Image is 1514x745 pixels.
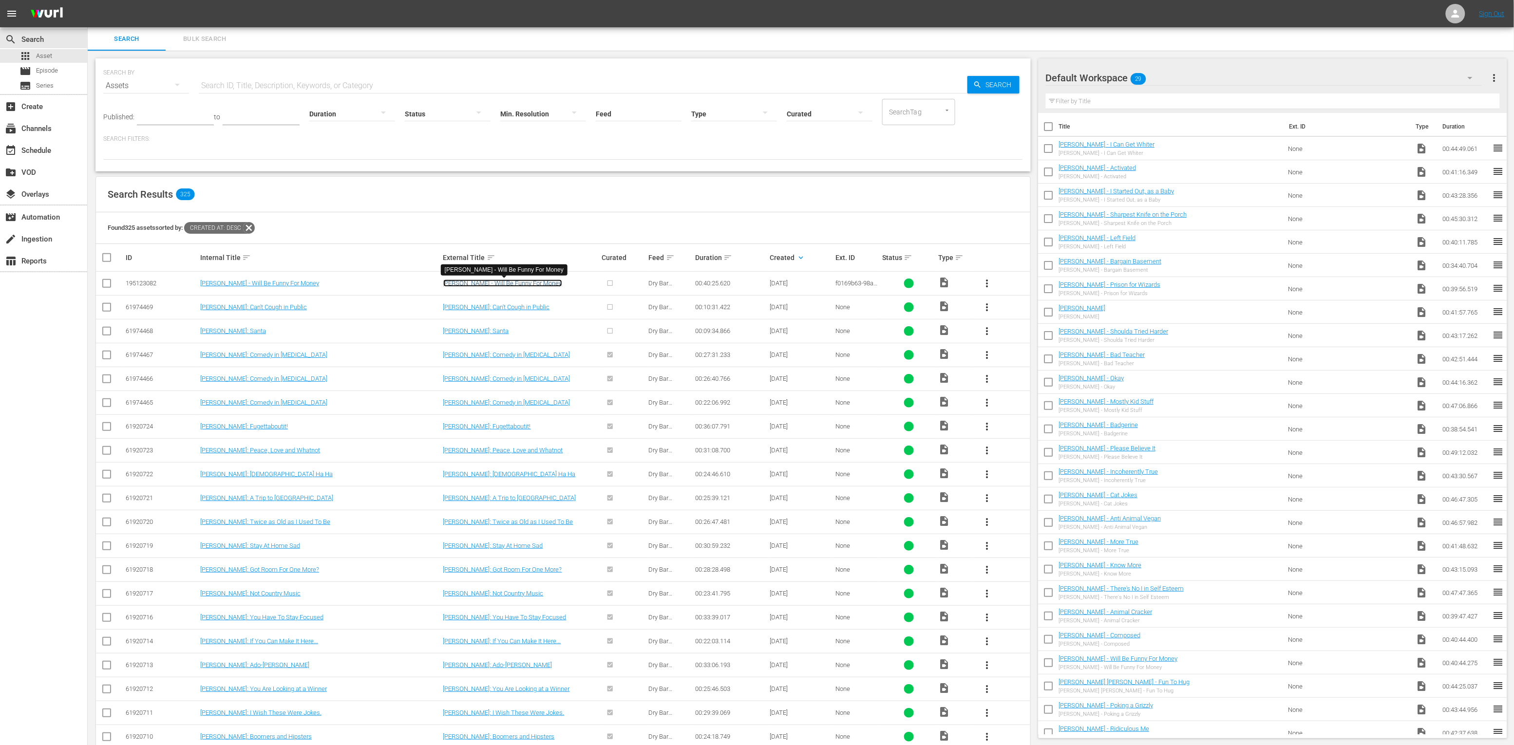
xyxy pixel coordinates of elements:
[200,542,300,549] a: [PERSON_NAME]: Stay At Home Sad
[695,494,767,502] div: 00:25:39.121
[835,375,879,382] div: None
[1059,515,1161,522] a: [PERSON_NAME] - Anti Animal Vegan
[1439,137,1493,160] td: 00:44:49.061
[103,72,189,99] div: Assets
[904,253,912,262] span: sort
[1059,678,1190,686] a: [PERSON_NAME] [PERSON_NAME] - Fun To Hug
[770,399,833,406] div: [DATE]
[200,566,319,573] a: [PERSON_NAME]: Got Room For One More?
[1439,441,1493,464] td: 00:49:12.032
[200,494,333,502] a: [PERSON_NAME]: A Trip to [GEOGRAPHIC_DATA]
[1059,211,1187,218] a: [PERSON_NAME] - Sharpest Knife on the Porch
[1493,259,1504,271] span: reorder
[1059,258,1162,265] a: [PERSON_NAME] - Bargain Basement
[1059,281,1161,288] a: [PERSON_NAME] - Prison for Wizards
[976,391,999,414] button: more_vert
[770,279,833,287] div: [DATE]
[1439,184,1493,207] td: 00:43:28.356
[938,491,950,503] span: Video
[1493,236,1504,247] span: reorder
[443,518,573,525] a: [PERSON_NAME]: Twice as Old as I Used To Be
[1059,234,1136,242] a: [PERSON_NAME] - Left Field
[770,423,833,430] div: [DATE]
[5,123,17,134] span: Channels
[36,51,52,61] span: Asset
[1059,407,1154,413] div: [PERSON_NAME] - Mostly Kid Stuff
[1416,283,1428,295] span: Video
[1059,113,1284,140] th: Title
[835,399,879,406] div: None
[36,81,54,91] span: Series
[1439,207,1493,230] td: 00:45:30.312
[1416,143,1428,154] span: Video
[695,470,767,478] div: 00:24:46.610
[982,492,993,504] span: more_vert
[126,399,197,406] div: 61974465
[1059,328,1169,335] a: [PERSON_NAME] - Shoulda Tried Harder
[649,252,693,263] div: Feed
[649,375,673,390] span: Dry Bar Comedy
[1479,10,1505,18] a: Sign Out
[19,80,31,92] span: Series
[1416,166,1428,178] span: Video
[443,685,570,692] a: [PERSON_NAME]: You Are Looking at a Winner
[666,253,675,262] span: sort
[126,303,197,311] div: 61974469
[1285,417,1412,441] td: None
[443,252,599,263] div: External Title
[976,296,999,319] button: more_vert
[1416,189,1428,201] span: Video
[649,303,673,318] span: Dry Bar Comedy
[1493,142,1504,154] span: reorder
[770,375,833,382] div: [DATE]
[770,303,833,311] div: [DATE]
[982,278,993,289] span: more_vert
[1059,430,1138,437] div: [PERSON_NAME] - Badgerine
[443,542,543,549] a: [PERSON_NAME]: Stay At Home Sad
[443,590,544,597] a: [PERSON_NAME]: Not Country Music
[1059,150,1155,156] div: [PERSON_NAME] - I Can Get Whiter
[1059,632,1141,639] a: [PERSON_NAME] - Composed
[1059,398,1154,405] a: [PERSON_NAME] - Mostly Kid Stuff
[835,279,879,301] span: f0169b63-98a3-4671-a329-5184f495c57d
[695,399,767,406] div: 00:22:06.992
[938,300,950,312] span: Video
[126,351,197,358] div: 61974467
[242,253,251,262] span: sort
[443,447,563,454] a: [PERSON_NAME]: Peace, Love and Whatnot
[200,733,312,740] a: [PERSON_NAME]: Boomers and Hipsters
[1285,394,1412,417] td: None
[1439,324,1493,347] td: 00:43:17.262
[982,612,993,623] span: more_vert
[200,375,327,382] a: [PERSON_NAME]: Comedy in [MEDICAL_DATA]
[108,188,173,200] span: Search Results
[835,447,879,454] div: None
[882,252,935,263] div: Status
[1439,464,1493,487] td: 00:43:30.567
[1410,113,1437,140] th: Type
[443,661,552,669] a: [PERSON_NAME]: Ado-[PERSON_NAME]
[443,351,570,358] a: [PERSON_NAME]: Comedy in [MEDICAL_DATA]
[1488,66,1500,90] button: more_vert
[1285,300,1412,324] td: None
[184,222,243,234] span: Created At: desc
[1284,113,1411,140] th: Ext. ID
[1439,394,1493,417] td: 00:47:06.866
[976,630,999,653] button: more_vert
[976,653,999,677] button: more_vert
[1059,477,1158,484] div: [PERSON_NAME] - Incoherently True
[976,701,999,725] button: more_vert
[200,614,323,621] a: [PERSON_NAME]: You Have To Stay Focused
[19,65,31,77] span: Episode
[695,423,767,430] div: 00:36:07.791
[1059,314,1106,320] div: [PERSON_NAME]
[1416,353,1428,365] span: Video
[1059,164,1136,171] a: [PERSON_NAME] - Activated
[1285,441,1412,464] td: None
[976,510,999,534] button: more_vert
[443,733,555,740] a: [PERSON_NAME]: Boomers and Hipsters
[976,415,999,438] button: more_vert
[36,66,58,75] span: Episode
[200,351,327,358] a: [PERSON_NAME]: Comedy in [MEDICAL_DATA]
[982,564,993,576] span: more_vert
